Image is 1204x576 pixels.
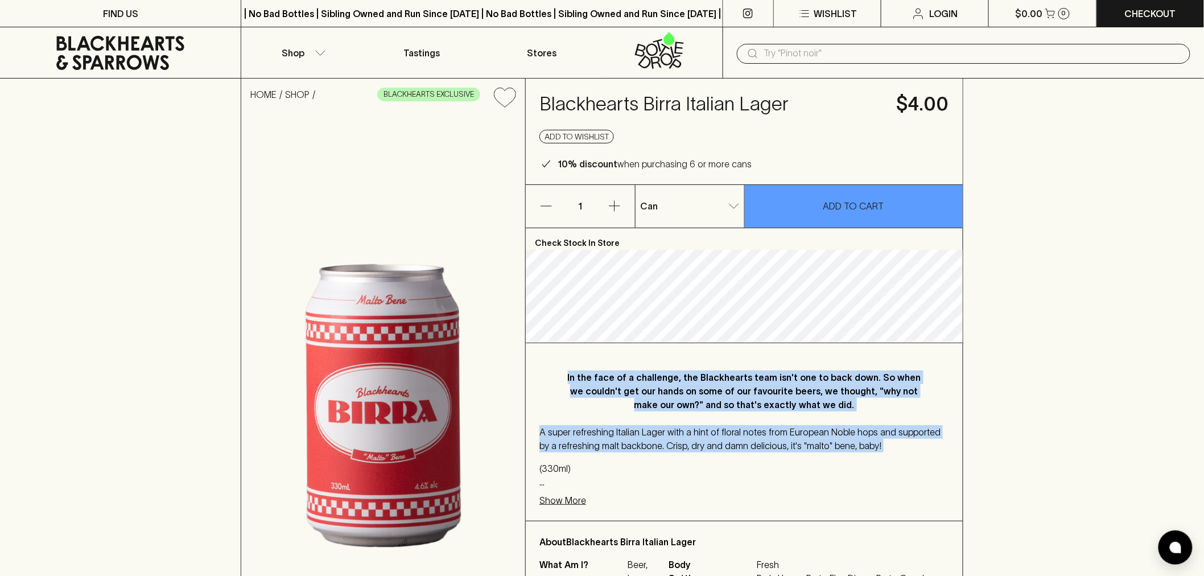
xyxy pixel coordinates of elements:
[558,157,752,171] p: when purchasing 6 or more cans
[362,27,482,78] a: Tastings
[482,27,602,78] a: Stores
[285,89,310,100] a: SHOP
[636,195,744,217] div: Can
[1125,7,1176,20] p: Checkout
[539,92,883,116] h4: Blackhearts Birra Italian Lager
[403,46,440,60] p: Tastings
[282,46,304,60] p: Shop
[539,462,949,489] p: (330ml) 4.6% ABV
[250,89,277,100] a: HOME
[669,558,754,571] span: Body
[1170,542,1181,553] img: bubble-icon
[897,92,949,116] h4: $4.00
[527,46,557,60] p: Stores
[103,7,138,20] p: FIND US
[241,27,361,78] button: Shop
[539,425,949,452] p: A super refreshing Italian Lager with a hint of floral notes from European Noble hops and support...
[539,130,614,143] button: Add to wishlist
[378,89,480,100] span: BLACKHEARTS EXCLUSIVE
[745,185,963,228] button: ADD TO CART
[539,535,949,549] p: About Blackhearts Birra Italian Lager
[1062,10,1066,17] p: 0
[489,83,521,112] button: Add to wishlist
[567,185,594,228] p: 1
[930,7,958,20] p: Login
[764,44,1181,63] input: Try "Pinot noir"
[1016,7,1043,20] p: $0.00
[539,493,586,507] p: Show More
[526,228,963,250] p: Check Stock In Store
[640,199,658,213] p: Can
[562,371,926,412] p: In the face of a challenge, the Blackhearts team isn't one to back down. So when we couldn't get ...
[757,558,949,571] span: Fresh
[558,159,617,169] b: 10% discount
[814,7,857,20] p: Wishlist
[823,199,884,213] p: ADD TO CART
